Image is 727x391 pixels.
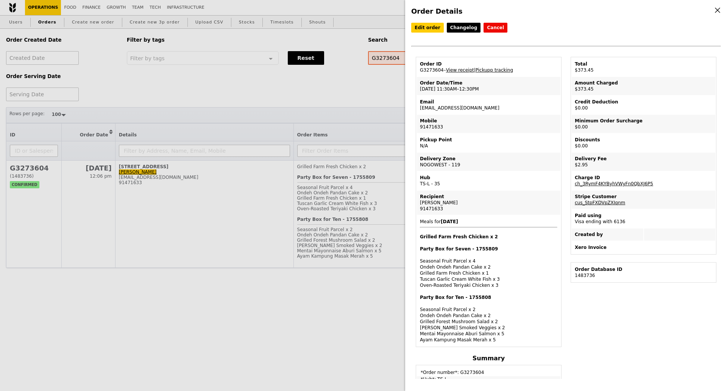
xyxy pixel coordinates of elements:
td: 91471633 [417,115,560,133]
div: Created by [575,231,640,238]
div: Discounts [575,137,712,143]
h4: Grilled Farm Fresh Chicken x 2 [420,234,557,240]
div: Order Database ID [575,266,712,272]
a: cus_StpFXDVpZXIqnm [575,200,625,205]
a: Edit order [411,23,444,33]
div: Stripe Customer [575,194,712,200]
td: N/A [417,134,560,152]
td: $373.45 [572,77,715,95]
div: Seasonal Fruit Parcel x 4 Ondeh Ondeh Pandan Cake x 2 Grilled Farm Fresh Chicken x 1 Tuscan Garli... [420,246,557,288]
div: Xero Invoice [575,244,712,250]
td: *Order number*: G3273604 [417,366,560,375]
div: Order Date/Time [420,80,557,86]
span: Meals for [420,219,557,343]
td: Visa ending with 6136 [572,210,715,228]
td: $373.45 [572,58,715,76]
div: Credit Deduction [575,99,712,105]
td: $0.00 [572,134,715,152]
td: [EMAIL_ADDRESS][DOMAIN_NAME] [417,96,560,114]
span: Order Details [411,7,462,15]
div: Amount Charged [575,80,712,86]
div: 91471633 [420,206,557,212]
h4: Party Box for Seven - 1755809 [420,246,557,252]
td: TS-L - 35 [417,172,560,190]
a: Changelog [447,23,481,33]
div: [PERSON_NAME] [420,200,557,206]
button: Cancel [484,23,507,33]
div: Hub [420,175,557,181]
div: Seasonal Fruit Parcel x 2 Ondeh Ondeh Pandan Cake x 2 Grilled Forest Mushroom Salad x 2 [PERSON_N... [420,294,557,343]
b: [DATE] [441,219,458,224]
td: $0.00 [572,96,715,114]
td: $0.00 [572,115,715,133]
div: Charge ID [575,175,712,181]
span: – [444,67,446,73]
div: Paid using [575,213,712,219]
a: Pickupp tracking [476,67,513,73]
td: NOGOWEST - 119 [417,153,560,171]
div: Recipient [420,194,557,200]
td: G3273604 [417,58,560,76]
div: Pickup Point [420,137,557,143]
div: Order ID [420,61,557,67]
a: View receipt [446,67,474,73]
div: Delivery Fee [575,156,712,162]
a: ch_3RymF4KYByhVWyFn0QbXJ6P5 [575,181,653,186]
td: [DATE] 11:30AM–12:30PM [417,77,560,95]
div: Total [575,61,712,67]
h4: Summary [416,355,562,362]
td: 1483736 [572,263,715,282]
td: $2.95 [572,153,715,171]
td: *Hub*: TS-L [417,376,560,382]
div: Delivery Zone [420,156,557,162]
div: Minimum Order Surcharge [575,118,712,124]
div: Mobile [420,118,557,124]
div: Email [420,99,557,105]
span: | [474,67,513,73]
h4: Party Box for Ten - 1755808 [420,294,557,300]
